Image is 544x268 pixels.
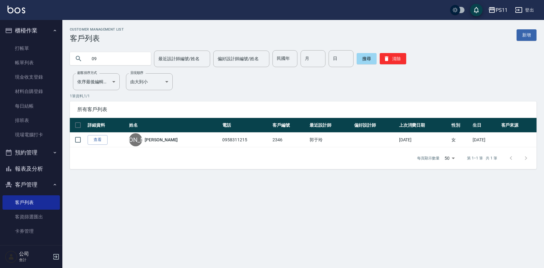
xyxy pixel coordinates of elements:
[2,56,60,70] a: 帳單列表
[471,118,499,133] th: 生日
[130,71,143,75] label: 呈現順序
[500,118,537,133] th: 客戶來源
[87,50,146,67] input: 搜尋關鍵字
[380,53,406,64] button: 清除
[417,155,440,161] p: 每頁顯示數量
[2,177,60,193] button: 客戶管理
[496,6,508,14] div: PS11
[397,133,450,147] td: [DATE]
[450,133,471,147] td: 女
[7,6,25,13] img: Logo
[77,106,529,113] span: 所有客戶列表
[70,27,124,32] h2: Customer Management List
[5,251,17,263] img: Person
[145,137,178,143] a: [PERSON_NAME]
[2,128,60,142] a: 現場電腦打卡
[471,133,499,147] td: [DATE]
[77,71,97,75] label: 顧客排序方式
[271,118,308,133] th: 客戶編號
[2,144,60,161] button: 預約管理
[308,118,353,133] th: 最近設計師
[2,210,60,224] a: 客資篩選匯出
[517,29,537,41] a: 新增
[2,224,60,238] a: 卡券管理
[2,22,60,39] button: 櫃檯作業
[221,133,271,147] td: 0958311215
[73,73,120,90] div: 依序最後編輯時間
[2,113,60,128] a: 排班表
[2,195,60,210] a: 客戶列表
[221,118,271,133] th: 電話
[88,135,108,145] a: 查看
[357,53,377,64] button: 搜尋
[2,241,60,257] button: 行銷工具
[486,4,510,17] button: PS11
[397,118,450,133] th: 上次消費日期
[70,34,124,43] h3: 客戶列表
[271,133,308,147] td: 2346
[86,118,128,133] th: 詳細資料
[353,118,397,133] th: 偏好設計師
[2,84,60,99] a: 材料自購登錄
[442,150,457,167] div: 50
[19,251,51,257] h5: 公司
[470,4,483,16] button: save
[128,118,221,133] th: 姓名
[19,257,51,263] p: 會計
[126,73,173,90] div: 由大到小
[2,99,60,113] a: 每日結帳
[467,155,497,161] p: 第 1–1 筆 共 1 筆
[513,4,537,16] button: 登出
[2,161,60,177] button: 報表及分析
[129,133,142,146] div: [PERSON_NAME]
[2,70,60,84] a: 現金收支登錄
[70,93,537,99] p: 1 筆資料, 1 / 1
[2,41,60,56] a: 打帳單
[450,118,471,133] th: 性別
[308,133,353,147] td: 郭于玲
